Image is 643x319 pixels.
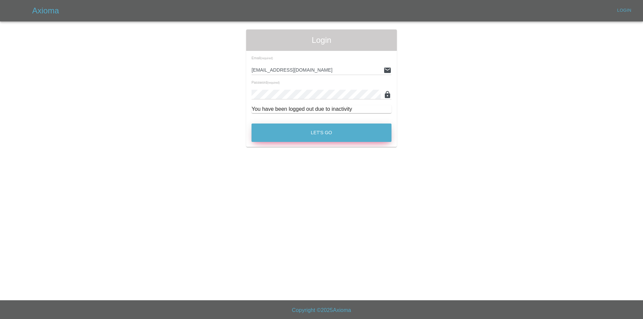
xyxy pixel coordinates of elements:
span: Email [252,56,273,60]
div: You have been logged out due to inactivity [252,105,391,113]
button: Let's Go [252,124,391,142]
a: Login [614,5,635,16]
h6: Copyright © 2025 Axioma [5,306,638,315]
h5: Axioma [32,5,59,16]
span: Password [252,80,280,84]
small: (required) [261,57,273,60]
small: (required) [267,81,280,84]
span: Login [252,35,391,46]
